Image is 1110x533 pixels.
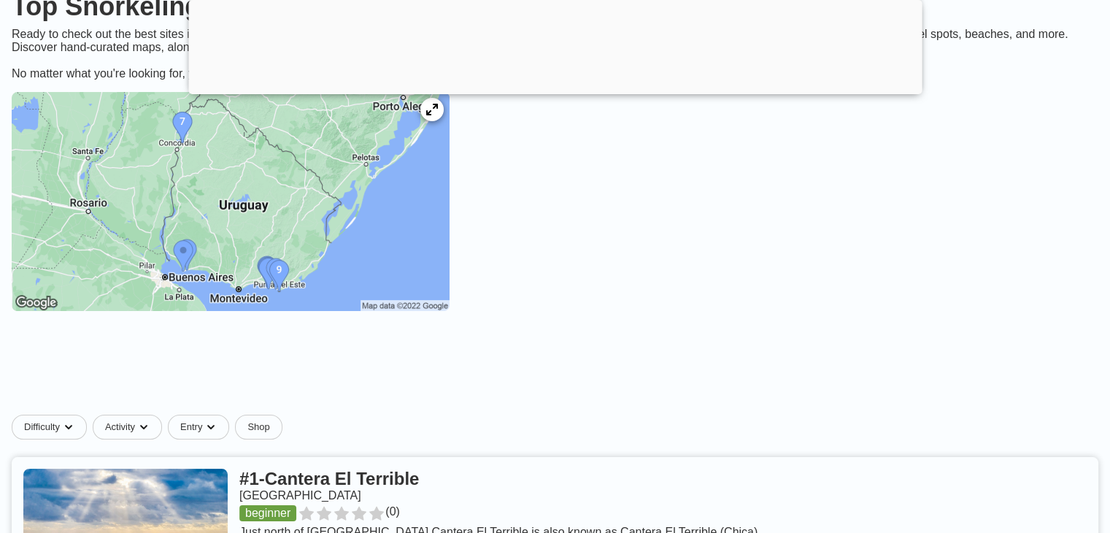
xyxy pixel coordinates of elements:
img: dropdown caret [138,421,150,433]
button: Entrydropdown caret [168,415,235,440]
span: Difficulty [24,421,60,433]
a: Shop [235,415,282,440]
img: dropdown caret [63,421,74,433]
img: Uruguay dive site map [12,92,450,311]
img: dropdown caret [205,421,217,433]
button: Difficultydropdown caret [12,415,93,440]
iframe: Advertisement [201,337,909,403]
span: Entry [180,421,202,433]
button: Activitydropdown caret [93,415,168,440]
span: Activity [105,421,135,433]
